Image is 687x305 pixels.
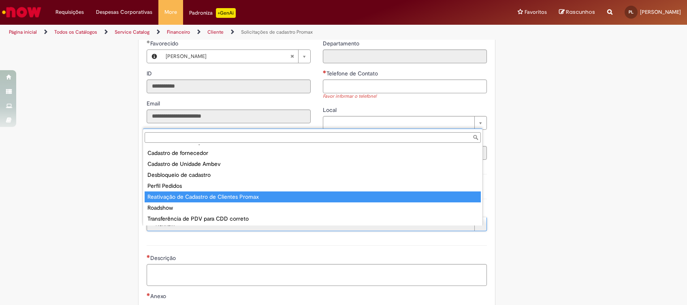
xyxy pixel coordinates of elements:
[145,202,481,213] div: Roadshow
[145,213,481,224] div: Transferência de PDV para CDD correto
[145,191,481,202] div: Reativação de Cadastro de Clientes Promax
[145,159,481,170] div: Cadastro de Unidade Ambev
[145,180,481,191] div: Perfil Pedidos
[145,148,481,159] div: Cadastro de fornecedor
[143,144,482,226] ul: Tipo de solicitação
[145,170,481,180] div: Desbloqueio de cadastro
